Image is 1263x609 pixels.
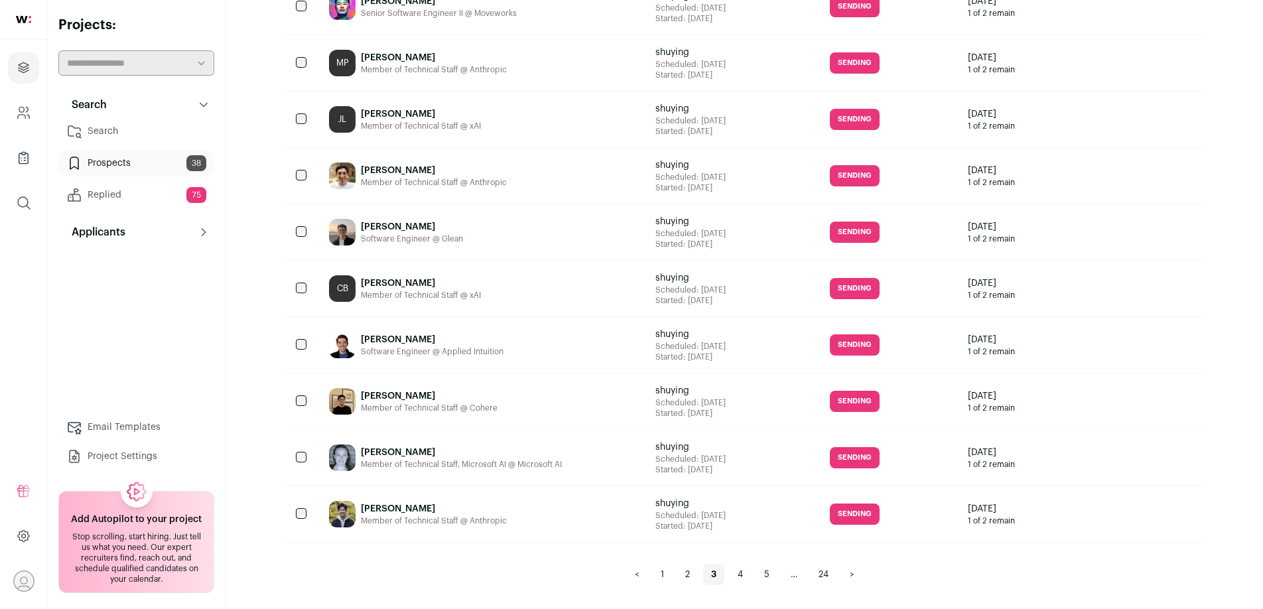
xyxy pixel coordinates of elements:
div: Member of Technical Staff @ Cohere [361,403,498,413]
div: shuying [655,497,726,510]
span: Sending [830,504,880,525]
a: < [627,564,647,585]
img: wellfound-shorthand-0d5821cbd27db2630d0214b213865d53afaa358527fdda9d0ea32b1df1b89c2c.svg [16,16,31,23]
img: c1f3dac34e208e934b4f2c35a59fbec25c655cce487ce2e8dc5d88b516e3552a [329,501,356,527]
div: shuying [655,159,726,172]
div: [PERSON_NAME] [361,446,562,459]
div: Stop scrolling, start hiring. Just tell us what you need. Our expert recruiters find, reach out, ... [67,531,206,584]
span: 1 of 2 remain [968,290,1015,301]
span: [DATE] [968,502,1015,515]
h2: Projects: [58,16,214,34]
div: Scheduled: [DATE] [655,285,726,295]
div: Software Engineer @ Applied Intuition [361,346,503,357]
div: Scheduled: [DATE] [655,115,726,126]
span: 1 of 2 remain [968,346,1015,357]
button: Applicants [58,219,214,245]
span: [DATE] [968,333,1015,346]
a: Prospects38 [58,150,214,176]
a: 5 [756,564,777,585]
div: shuying [655,328,726,341]
div: MP [329,50,356,76]
div: Started: [DATE] [655,295,726,306]
p: Applicants [64,224,125,240]
span: 1 of 2 remain [968,8,1015,19]
div: shuying [655,271,726,285]
div: Started: [DATE] [655,239,726,249]
span: [DATE] [968,389,1015,403]
button: Open dropdown [13,571,34,592]
div: shuying [655,102,726,115]
div: Senior Software Engineer II @ Moveworks [361,8,517,19]
span: 38 [186,155,206,171]
span: Sending [830,278,880,299]
div: [PERSON_NAME] [361,389,498,403]
a: Replied75 [58,182,214,208]
div: Scheduled: [DATE] [655,454,726,464]
h2: Add Autopilot to your project [71,513,202,526]
div: Started: [DATE] [655,13,726,24]
span: Sending [830,222,880,243]
div: Scheduled: [DATE] [655,59,726,70]
div: Scheduled: [DATE] [655,341,726,352]
span: [DATE] [968,220,1015,234]
span: 3 [703,564,724,585]
a: 2 [677,564,698,585]
div: Started: [DATE] [655,70,726,80]
div: Started: [DATE] [655,464,726,475]
span: … [783,564,805,585]
div: [PERSON_NAME] [361,51,507,64]
div: CB [329,275,356,302]
div: Scheduled: [DATE] [655,228,726,239]
div: Software Engineer @ Glean [361,234,463,244]
div: Member of Technical Staff @ Anthropic [361,177,507,188]
div: Scheduled: [DATE] [655,397,726,408]
div: Scheduled: [DATE] [655,3,726,13]
span: [DATE] [968,446,1015,459]
a: Projects [8,52,39,84]
div: Started: [DATE] [655,521,726,531]
span: Sending [830,52,880,74]
span: Sending [830,447,880,468]
a: Company Lists [8,142,39,174]
span: Sending [830,334,880,356]
p: Search [64,97,107,113]
a: 1 [653,564,672,585]
div: shuying [655,384,726,397]
a: 24 [811,564,836,585]
span: [DATE] [968,277,1015,290]
span: Sending [830,165,880,186]
a: Email Templates [58,414,214,440]
div: Scheduled: [DATE] [655,172,726,182]
span: 1 of 2 remain [968,64,1015,75]
a: Add Autopilot to your project Stop scrolling, start hiring. Just tell us what you need. Our exper... [58,491,214,593]
div: Member of Technical Staff @ xAI [361,290,481,301]
button: Search [58,92,214,118]
div: shuying [655,215,726,228]
span: 1 of 2 remain [968,515,1015,526]
div: [PERSON_NAME] [361,220,463,234]
a: 4 [730,564,751,585]
div: shuying [655,440,726,454]
div: Member of Technical Staff @ Anthropic [361,64,507,75]
span: 1 of 2 remain [968,459,1015,470]
img: 049957d417aba52ad0dd4bec7929a4207bf42476798c7fcc43d64be05d5bcb6a.jpg [329,388,356,415]
div: [PERSON_NAME] [361,107,481,121]
span: Sending [830,109,880,130]
img: cfe6b191f9686d79516b9d03800ca1a8b3f9e424d5000042b1bf97cd77f8dd5b.jpg [329,444,356,471]
span: [DATE] [968,164,1015,177]
div: Started: [DATE] [655,352,726,362]
a: Search [58,118,214,145]
span: 1 of 2 remain [968,121,1015,131]
div: Member of Technical Staff, Microsoft AI @ Microsoft AI [361,459,562,470]
span: Sending [830,391,880,412]
img: 20f841266665fc8ee0f98b3ba5c9d8e9d21f9cc04278a45bc087389bf7bb64f7 [329,219,356,245]
a: Company and ATS Settings [8,97,39,129]
span: 1 of 2 remain [968,403,1015,413]
div: JL [329,106,356,133]
span: 1 of 2 remain [968,177,1015,188]
div: [PERSON_NAME] [361,164,507,177]
img: 969d1c00b11b0f8308d936622c11e253bf2d9512056d18a8268bb9b98b68cfa6 [329,163,356,189]
span: [DATE] [968,107,1015,121]
img: 8b0f50269efbd359c04def450b026de1994ad1248262b621add5c7398d4d3a84 [329,332,356,358]
div: Started: [DATE] [655,182,726,193]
